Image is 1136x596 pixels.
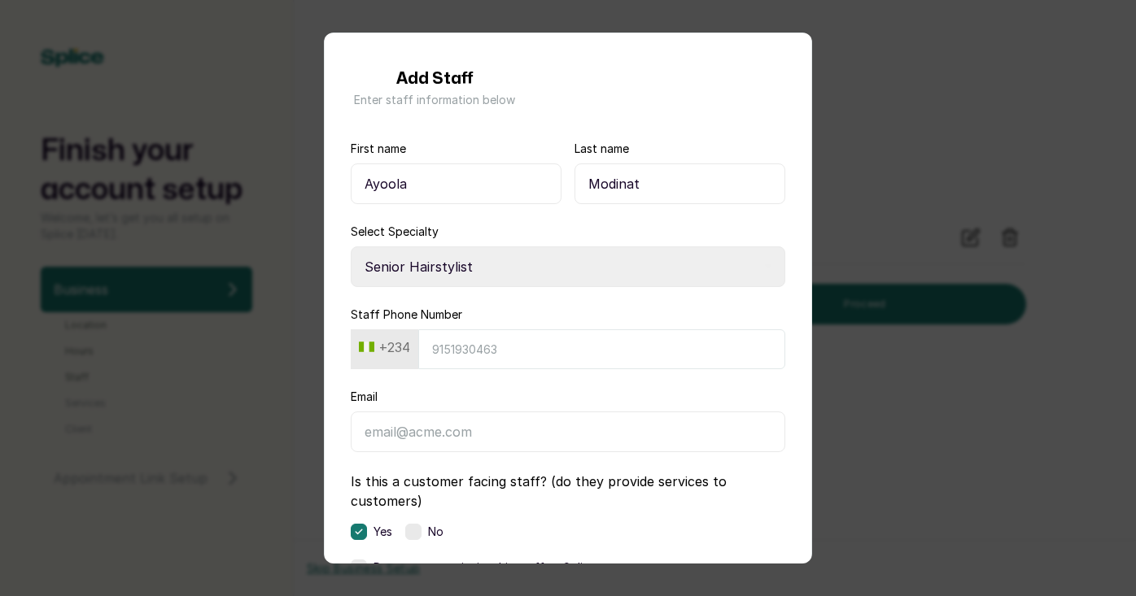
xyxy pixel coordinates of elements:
input: Enter last name here [575,163,785,204]
label: Staff Phone Number [351,307,462,323]
span: No [428,524,443,540]
p: Enter staff information below [354,92,515,108]
h1: Add Staff [354,66,515,92]
input: email@acme.com [351,411,785,452]
label: First name [351,141,406,157]
input: Enter first name here [351,163,561,204]
span: Do you want to invite this staff to Splice [374,559,596,576]
span: Yes [374,524,392,540]
label: Is this a customer facing staff? (do they provide services to customers) [351,472,785,511]
label: Last name [575,141,629,157]
input: 9151930463 [418,329,785,369]
label: Select Specialty [351,224,439,240]
label: Email [351,389,378,405]
button: +234 [352,334,417,360]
